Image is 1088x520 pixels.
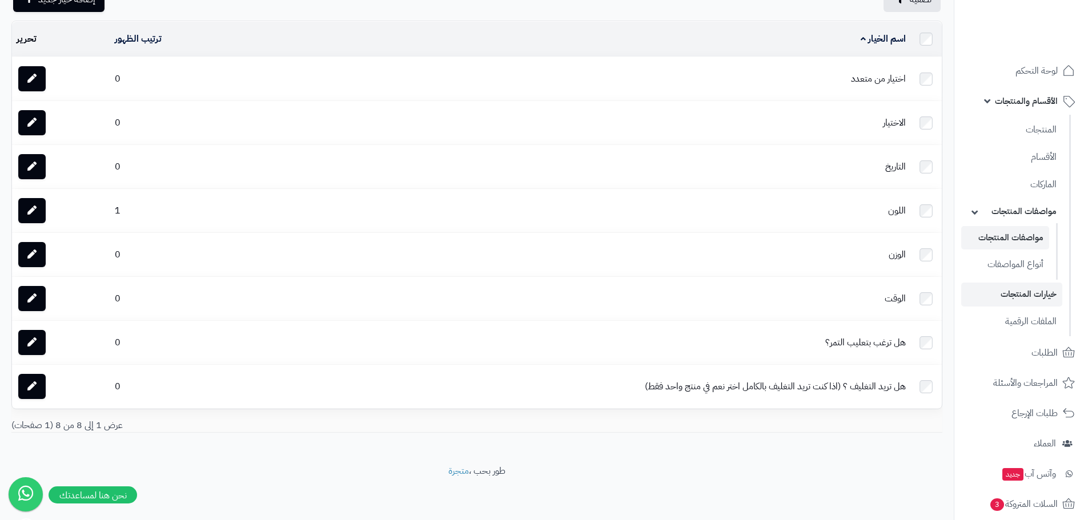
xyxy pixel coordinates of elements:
[961,172,1062,197] a: الماركات
[961,369,1081,397] a: المراجعات والأسئلة
[961,200,1062,223] a: مواصفات المنتجات
[3,419,477,432] div: عرض 1 إلى 8 من 8 (1 صفحات)
[110,145,247,188] td: 0
[448,464,469,478] a: متجرة
[247,145,910,188] td: التاريخ
[961,145,1062,170] a: الأقسام
[1015,63,1058,79] span: لوحة التحكم
[961,460,1081,487] a: وآتس آبجديد
[12,22,110,57] td: تحرير
[247,233,910,276] td: الوزن
[961,430,1081,457] a: العملاء
[110,277,247,320] td: 0
[247,321,910,364] td: هل ترغب بتعليب التمر؟
[961,283,1062,306] a: خيارات المنتجات
[247,365,910,408] td: هل تريد التغليف ؟ (اذا كنت تريد التغليف بالكامل اختر نعم في منتج واحد فقط)
[1031,345,1058,361] span: الطلبات
[110,233,247,276] td: 0
[110,101,247,144] td: 0
[1001,466,1056,482] span: وآتس آب
[110,321,247,364] td: 0
[247,189,910,232] td: اللون
[1034,436,1056,452] span: العملاء
[989,496,1058,512] span: السلات المتروكة
[1002,468,1023,481] span: جديد
[961,339,1081,366] a: الطلبات
[993,375,1058,391] span: المراجعات والأسئلة
[247,57,910,100] td: اختيار من متعدد
[247,277,910,320] td: الوقت
[990,498,1004,511] span: 3
[115,32,162,46] a: ترتيب الظهور
[961,226,1049,249] a: مواصفات المنتجات
[961,490,1081,518] a: السلات المتروكة3
[110,57,247,100] td: 0
[110,189,247,232] td: 1
[961,252,1049,277] a: أنواع المواصفات
[961,57,1081,84] a: لوحة التحكم
[961,400,1081,427] a: طلبات الإرجاع
[961,118,1062,142] a: المنتجات
[1011,405,1058,421] span: طلبات الإرجاع
[995,93,1058,109] span: الأقسام والمنتجات
[247,101,910,144] td: الاختيار
[110,365,247,408] td: 0
[961,309,1062,334] a: الملفات الرقمية
[861,32,906,46] a: اسم الخيار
